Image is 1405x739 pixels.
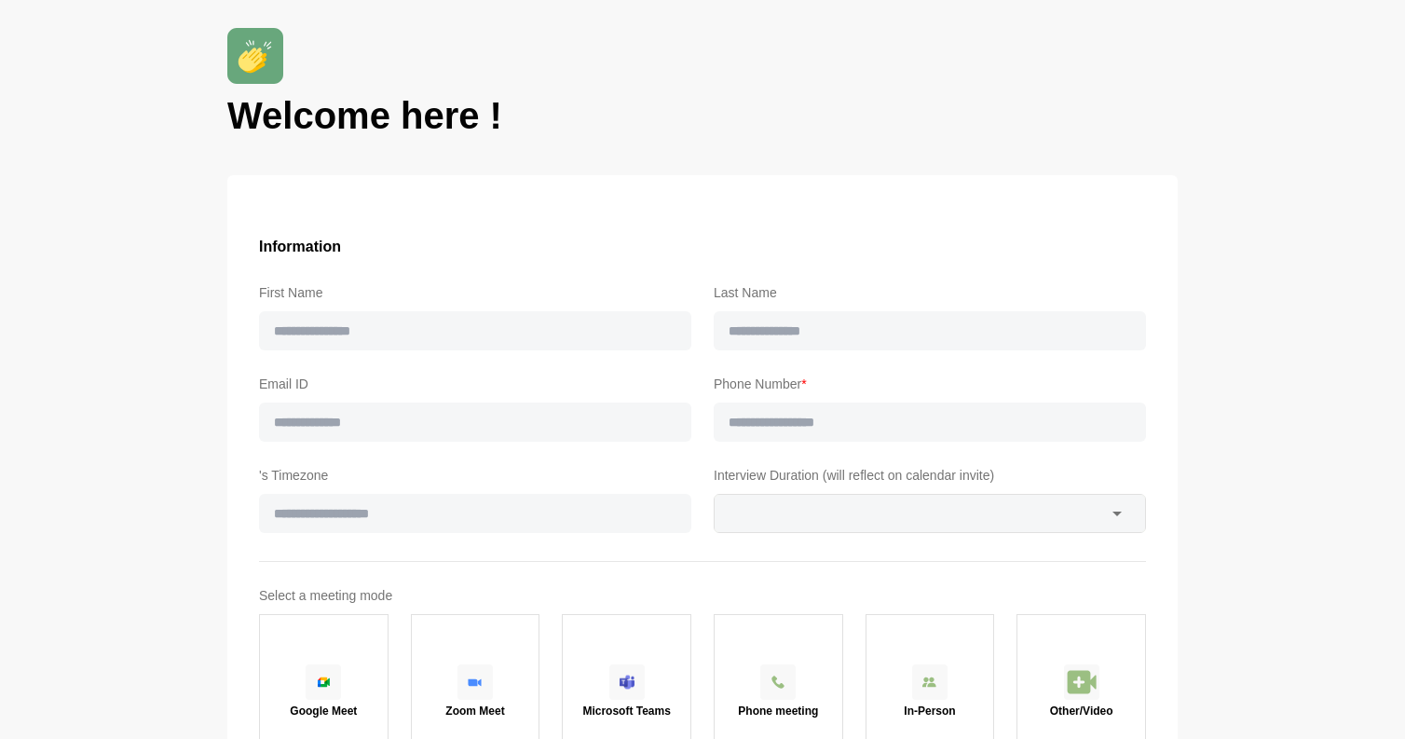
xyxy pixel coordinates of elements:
p: In-Person [904,705,955,717]
p: Zoom Meet [445,705,504,717]
label: First Name [259,281,691,304]
label: Last Name [714,281,1146,304]
label: Interview Duration (will reflect on calendar invite) [714,464,1146,486]
label: Select a meeting mode [259,584,1146,607]
h1: Welcome here ! [227,91,1178,140]
p: Phone meeting [738,705,818,717]
label: 's Timezone [259,464,691,486]
p: Google Meet [290,705,357,717]
p: Microsoft Teams [582,705,670,717]
label: Email ID [259,373,691,395]
p: Other/Video [1050,705,1113,717]
label: Phone Number [714,373,1146,395]
h3: Information [259,235,1146,259]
